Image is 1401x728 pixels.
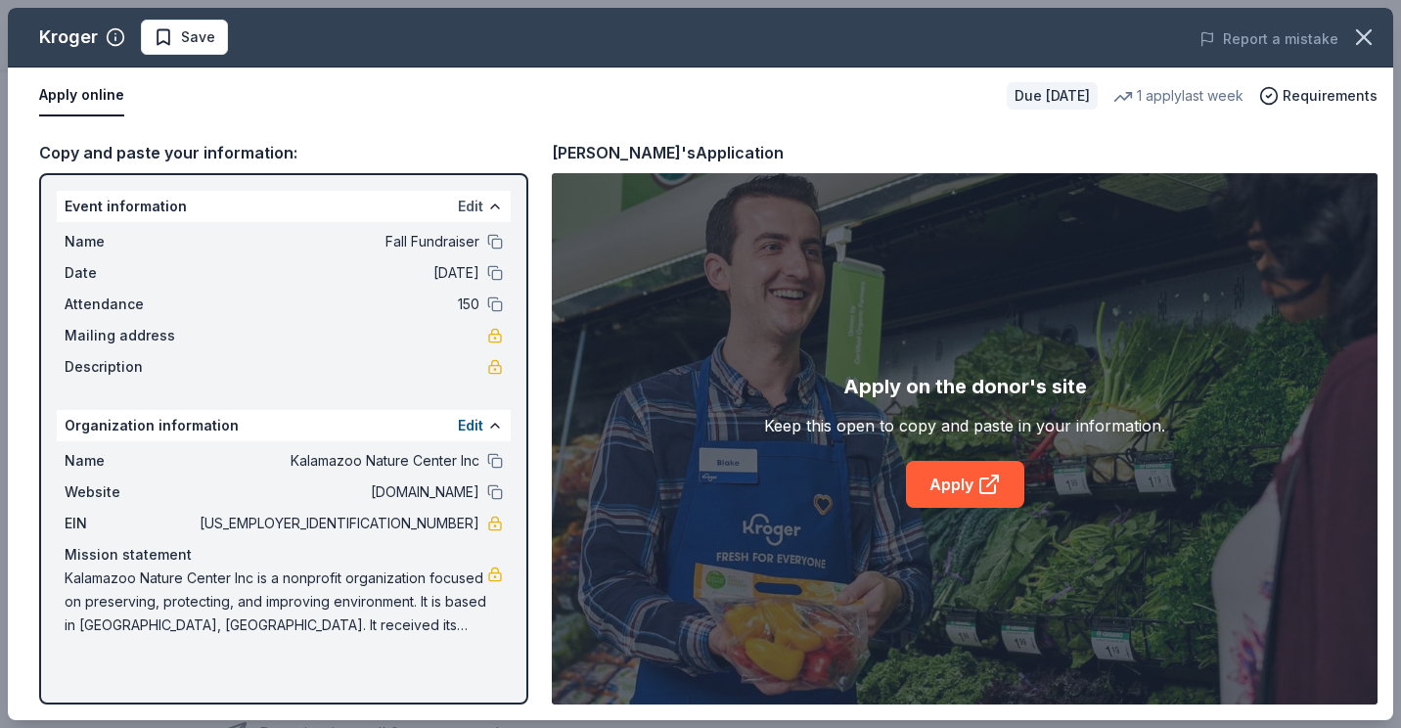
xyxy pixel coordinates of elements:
[196,261,479,285] span: [DATE]
[196,230,479,253] span: Fall Fundraiser
[181,25,215,49] span: Save
[196,512,479,535] span: [US_EMPLOYER_IDENTIFICATION_NUMBER]
[65,567,487,637] span: Kalamazoo Nature Center Inc is a nonprofit organization focused on preserving, protecting, and im...
[196,293,479,316] span: 150
[39,140,528,165] div: Copy and paste your information:
[65,324,196,347] span: Mailing address
[1007,82,1098,110] div: Due [DATE]
[39,75,124,116] button: Apply online
[906,461,1024,508] a: Apply
[65,480,196,504] span: Website
[843,371,1087,402] div: Apply on the donor's site
[1113,84,1243,108] div: 1 apply last week
[458,195,483,218] button: Edit
[65,261,196,285] span: Date
[65,449,196,473] span: Name
[65,512,196,535] span: EIN
[458,414,483,437] button: Edit
[764,414,1165,437] div: Keep this open to copy and paste in your information.
[141,20,228,55] button: Save
[1283,84,1378,108] span: Requirements
[39,22,98,53] div: Kroger
[196,480,479,504] span: [DOMAIN_NAME]
[57,191,511,222] div: Event information
[1259,84,1378,108] button: Requirements
[65,293,196,316] span: Attendance
[552,140,784,165] div: [PERSON_NAME]'s Application
[1199,27,1338,51] button: Report a mistake
[65,355,196,379] span: Description
[196,449,479,473] span: Kalamazoo Nature Center Inc
[57,410,511,441] div: Organization information
[65,230,196,253] span: Name
[65,543,503,567] div: Mission statement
